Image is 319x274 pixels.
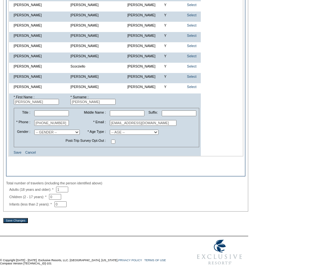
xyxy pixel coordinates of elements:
[12,63,69,70] td: [PERSON_NAME]
[69,42,126,49] td: [PERSON_NAME]
[126,22,163,29] td: [PERSON_NAME]
[187,3,197,7] a: Select
[144,259,166,262] a: TERMS OF USE
[12,1,69,8] td: [PERSON_NAME]
[69,52,126,60] td: [PERSON_NAME]
[69,22,126,29] td: [PERSON_NAME]
[12,42,69,49] td: [PERSON_NAME]
[187,64,197,68] a: Select
[187,23,197,27] a: Select
[15,128,32,136] td: Gender :
[126,12,163,19] td: [PERSON_NAME]
[12,73,69,80] td: [PERSON_NAME]
[9,188,56,191] span: Adults (18 years and older): *
[69,12,126,19] td: [PERSON_NAME]
[187,54,197,58] a: Select
[12,22,69,29] td: [PERSON_NAME]
[162,1,183,8] td: Y
[126,83,163,90] td: [PERSON_NAME]
[6,181,245,185] div: Total number of travelers (including the person identified above)
[12,83,69,90] td: [PERSON_NAME]
[162,73,183,80] td: Y
[9,195,49,199] span: Children (2 - 17 years): *
[82,109,107,118] td: Middle Name :
[12,12,69,19] td: [PERSON_NAME]
[69,73,126,80] td: [PERSON_NAME]
[187,13,197,17] a: Select
[12,93,69,106] td: * First Name :
[15,137,108,146] td: Post-Trip Survey Opt-Out :
[9,202,54,206] span: Infants (less than 2 years): *
[69,83,126,90] td: [PERSON_NAME]
[12,32,69,39] td: [PERSON_NAME]
[191,236,248,268] img: Exclusive Resorts
[126,73,163,80] td: [PERSON_NAME]
[69,93,126,106] td: * Surname :
[187,75,197,78] a: Select
[126,63,163,70] td: [PERSON_NAME]
[162,12,183,19] td: Y
[162,63,183,70] td: Y
[118,259,142,262] a: PRIVACY POLICY
[69,63,126,70] td: Scorziello
[69,1,126,8] td: [PERSON_NAME]
[15,118,32,127] td: * Phone :
[12,52,69,60] td: [PERSON_NAME]
[82,118,107,127] td: * Email :
[162,83,183,90] td: Y
[162,52,183,60] td: Y
[14,150,21,154] a: Save
[3,218,28,223] input: Save Changes
[82,128,107,136] td: * Age Type :
[126,42,163,49] td: [PERSON_NAME]
[187,44,197,48] a: Select
[162,22,183,29] td: Y
[126,32,163,39] td: [PERSON_NAME]
[69,32,126,39] td: [PERSON_NAME]
[126,1,163,8] td: [PERSON_NAME]
[187,34,197,37] a: Select
[187,85,197,89] a: Select
[126,52,163,60] td: [PERSON_NAME]
[15,109,32,118] td: Title :
[162,42,183,49] td: Y
[147,109,159,118] td: Suffix:
[162,32,183,39] td: Y
[25,150,36,154] a: Cancel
